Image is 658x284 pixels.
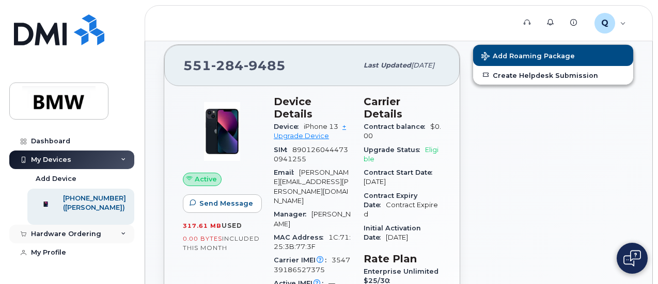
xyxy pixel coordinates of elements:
span: Last updated [364,61,411,69]
span: Upgrade Status [364,146,425,154]
span: 8901260444730941255 [274,146,348,163]
span: Initial Activation Date [364,224,421,241]
span: Manager [274,210,311,218]
span: 317.61 MB [183,222,222,229]
span: Device [274,123,304,130]
span: Q [601,17,608,29]
span: 354739186527375 [274,256,350,273]
span: [DATE] [364,178,386,186]
span: 9485 [244,58,286,73]
button: Send Message [183,194,262,213]
span: 284 [211,58,244,73]
span: Email [274,169,299,176]
span: Contract Expired [364,201,438,218]
span: Contract Start Date [364,169,437,176]
div: Q487146 [587,13,633,34]
span: MAC Address [274,233,328,241]
h3: Carrier Details [364,95,441,120]
span: Eligible [364,146,438,163]
img: Open chat [623,250,641,266]
span: used [222,222,242,229]
span: [DATE] [386,233,408,241]
span: iPhone 13 [304,123,338,130]
span: included this month [183,235,260,252]
span: Carrier IMEI [274,256,332,264]
span: 0.00 Bytes [183,235,222,242]
span: Add Roaming Package [481,52,575,62]
span: [PERSON_NAME] [274,210,351,227]
span: Active [195,174,217,184]
span: Contract balance [364,123,430,130]
span: Contract Expiry Date [364,192,417,209]
span: [DATE] [411,61,434,69]
h3: Rate Plan [364,253,441,265]
span: Send Message [199,198,253,208]
img: image20231002-3703462-1ig824h.jpeg [191,101,253,162]
h3: Device Details [274,95,351,120]
a: Create Helpdesk Submission [473,66,633,85]
button: Add Roaming Package [473,45,633,66]
span: SIM [274,146,292,154]
span: 551 [183,58,286,73]
span: [PERSON_NAME][EMAIL_ADDRESS][PERSON_NAME][DOMAIN_NAME] [274,169,349,205]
